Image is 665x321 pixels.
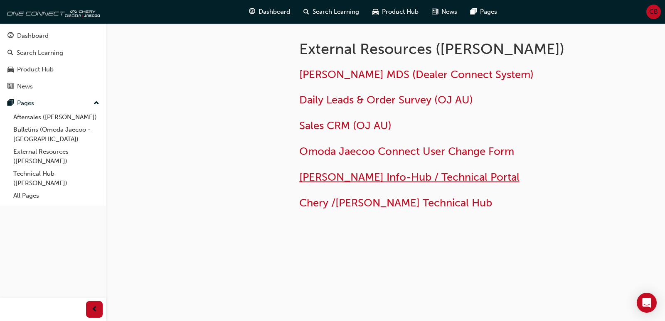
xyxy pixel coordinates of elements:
span: CB [649,7,658,17]
div: Product Hub [17,65,54,74]
div: Dashboard [17,31,49,41]
a: news-iconNews [425,3,464,20]
span: car-icon [7,66,14,74]
h1: External Resources ([PERSON_NAME]) [299,40,572,58]
button: Pages [3,96,103,111]
div: News [17,82,33,91]
a: search-iconSearch Learning [297,3,366,20]
span: prev-icon [91,304,98,315]
a: Technical Hub ([PERSON_NAME]) [10,167,103,189]
a: car-iconProduct Hub [366,3,425,20]
span: pages-icon [7,100,14,107]
a: Chery /[PERSON_NAME] Technical Hub [299,196,492,209]
a: [PERSON_NAME] MDS (Dealer Connect System) [299,68,534,81]
a: Sales CRM (OJ AU) [299,119,392,132]
span: car-icon [372,7,379,17]
a: News [3,79,103,94]
span: search-icon [303,7,309,17]
a: All Pages [10,189,103,202]
span: up-icon [94,98,99,109]
span: Dashboard [259,7,290,17]
span: news-icon [432,7,438,17]
span: news-icon [7,83,14,91]
a: Dashboard [3,28,103,44]
a: Bulletins (Omoda Jaecoo - [GEOGRAPHIC_DATA]) [10,123,103,145]
a: Aftersales ([PERSON_NAME]) [10,111,103,124]
button: CB [646,5,661,19]
a: External Resources ([PERSON_NAME]) [10,145,103,167]
a: Daily Leads & Order Survey (OJ AU) [299,93,473,106]
a: guage-iconDashboard [242,3,297,20]
div: Search Learning [17,48,63,58]
a: [PERSON_NAME] Info-Hub / Technical Portal [299,171,520,184]
a: Search Learning [3,45,103,61]
span: Pages [480,7,497,17]
span: guage-icon [7,32,14,40]
span: Search Learning [313,7,359,17]
div: Pages [17,98,34,108]
span: News [441,7,457,17]
span: guage-icon [249,7,255,17]
div: Open Intercom Messenger [637,293,657,313]
button: DashboardSearch LearningProduct HubNews [3,27,103,96]
span: Product Hub [382,7,419,17]
img: oneconnect [4,3,100,20]
a: pages-iconPages [464,3,504,20]
a: Product Hub [3,62,103,77]
span: pages-icon [470,7,477,17]
a: Omoda Jaecoo Connect User Change Form [299,145,514,158]
span: search-icon [7,49,13,57]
